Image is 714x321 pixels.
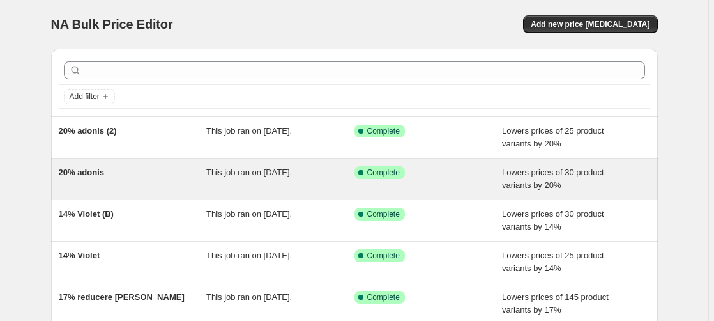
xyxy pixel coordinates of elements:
button: Add filter [64,89,115,104]
span: Lowers prices of 30 product variants by 20% [502,168,604,190]
span: This job ran on [DATE]. [206,126,292,136]
span: 14% Violet [59,251,100,260]
span: Lowers prices of 25 product variants by 20% [502,126,604,148]
span: Lowers prices of 30 product variants by 14% [502,209,604,231]
span: Complete [367,251,400,261]
span: Add new price [MEDICAL_DATA] [531,19,649,29]
span: This job ran on [DATE]. [206,292,292,302]
span: Lowers prices of 25 product variants by 14% [502,251,604,273]
span: NA Bulk Price Editor [51,17,173,31]
span: 20% adonis [59,168,105,177]
span: Complete [367,292,400,302]
span: Complete [367,209,400,219]
span: This job ran on [DATE]. [206,209,292,219]
span: This job ran on [DATE]. [206,168,292,177]
span: Complete [367,126,400,136]
span: 17% reducere [PERSON_NAME] [59,292,185,302]
span: Complete [367,168,400,178]
span: 20% adonis (2) [59,126,117,136]
span: 14% Violet (B) [59,209,114,219]
span: Add filter [70,91,100,102]
button: Add new price [MEDICAL_DATA] [523,15,657,33]
span: This job ran on [DATE]. [206,251,292,260]
span: Lowers prices of 145 product variants by 17% [502,292,609,315]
